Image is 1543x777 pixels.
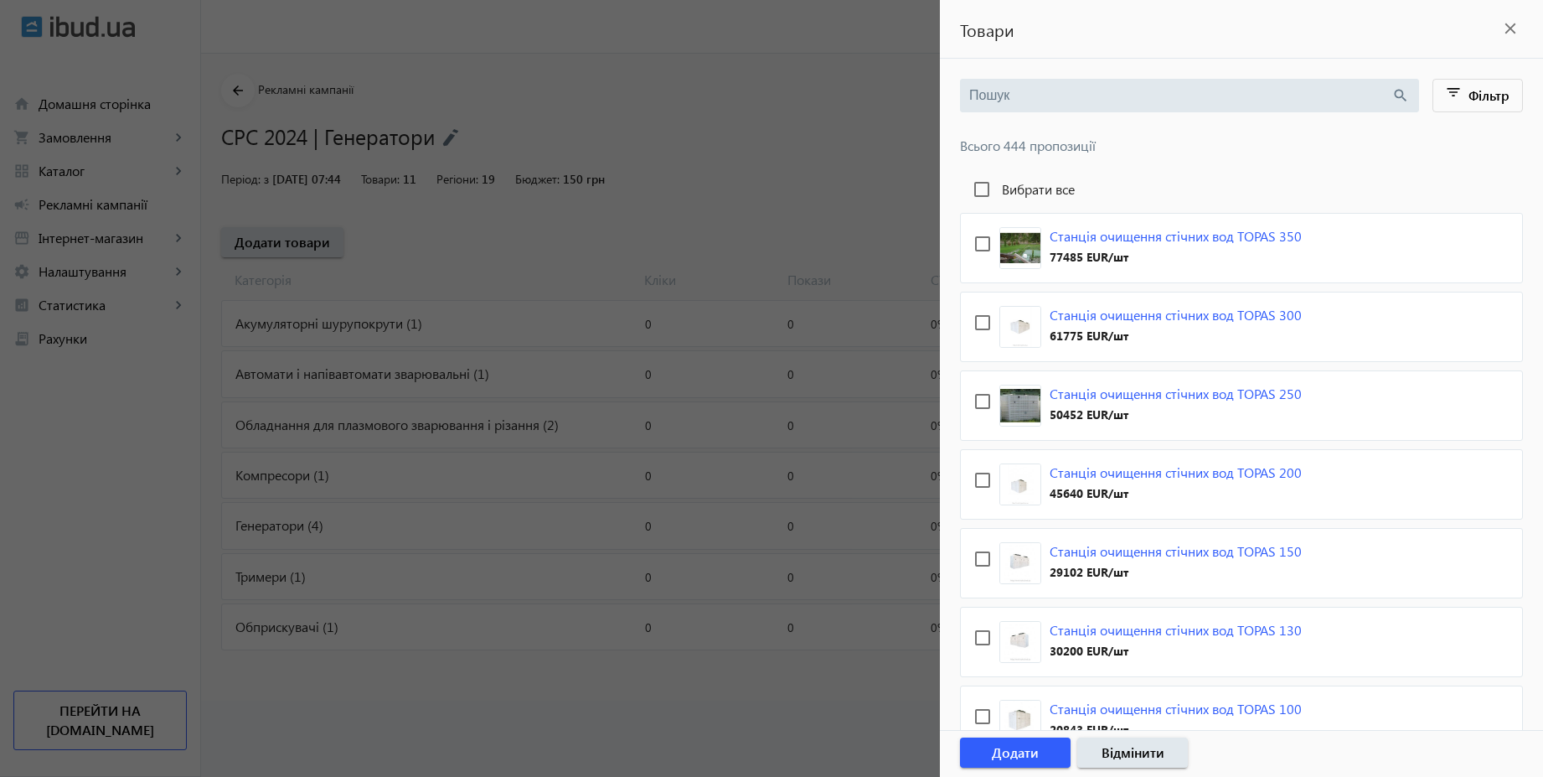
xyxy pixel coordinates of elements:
span: 50452 EUR/шт [1050,407,1457,423]
input: Пошук [969,86,1391,105]
span: 29102 EUR/шт [1050,564,1457,581]
img: Станція очищення стічних вод TOPAS 130 [999,621,1041,663]
p: Станція очищення стічних вод TOPAS 300 [1050,306,1457,324]
img: Станція очищення стічних вод TOPAS 100 [999,700,1041,742]
span: Всього 444 пропозиції [960,139,1523,153]
mat-icon: filter_list [1442,84,1466,107]
mat-icon: search [1391,86,1410,105]
span: 61775 EUR/шт [1050,328,1457,344]
p: Станція очищення стічних вод TOPAS 150 [1050,542,1457,561]
span: 45640 EUR/шт [1050,485,1457,502]
p: Станція очищення стічних вод TOPAS 250 [1050,385,1457,403]
span: Фільтр [1468,86,1509,104]
img: Станція очищення стічних вод TOPAS 250 [999,385,1041,427]
p: Станція очищення стічних вод TOPAS 200 [1050,464,1457,482]
p: Станція очищення стічних вод TOPAS 350 [1050,227,1457,246]
img: Станція очищення стічних вод TOPAS 350 [999,227,1041,269]
button: Фільтр [1432,79,1524,112]
img: Станція очищення стічних вод TOPAS 300 [999,306,1041,348]
label: Вибрати все [999,183,1075,196]
img: Станція очищення стічних вод TOPAS 150 [999,542,1041,584]
span: 77485 EUR/шт [1050,249,1457,266]
p: Станція очищення стічних вод TOPAS 100 [1050,700,1457,718]
span: 30200 EUR/шт [1050,643,1457,660]
p: Станція очищення стічних вод TOPAS 130 [1050,621,1457,640]
img: Станція очищення стічних вод TOPAS 200 [999,464,1041,505]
